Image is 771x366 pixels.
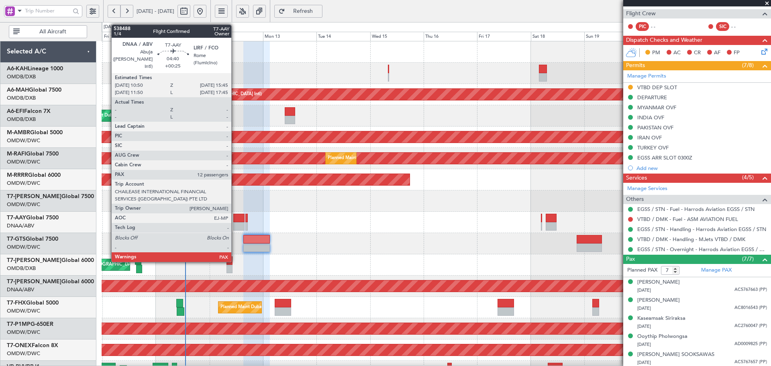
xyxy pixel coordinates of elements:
[7,215,59,221] a: T7-AAYGlobal 7500
[637,216,738,223] a: VTBD / DMK - Fuel - ASM AVIATION FUEL
[7,236,58,242] a: T7-GTSGlobal 7500
[7,300,26,306] span: T7-FHX
[9,25,87,38] button: All Aircraft
[7,158,40,166] a: OMDW/DWC
[7,87,61,93] a: A6-MAHGlobal 7500
[263,32,316,41] div: Mon 13
[7,94,36,102] a: OMDB/DXB
[637,206,755,213] a: EGSS / STN - Fuel - Harrods Aviation EGSS / STN
[7,66,63,72] a: A6-KAHLineage 1000
[7,307,40,315] a: OMDW/DWC
[637,154,692,161] div: EGSS ARR SLOT 0300Z
[637,360,651,366] span: [DATE]
[626,195,644,204] span: Others
[7,350,40,357] a: OMDW/DWC
[61,259,195,271] div: Planned Maint [GEOGRAPHIC_DATA] ([GEOGRAPHIC_DATA] Intl)
[584,32,638,41] div: Sun 19
[220,301,300,313] div: Planned Maint Dubai (Al Maktoum Intl)
[636,165,767,172] div: Add new
[80,110,153,122] div: AOG Maint Dubai (Al Maktoum Intl)
[7,329,40,336] a: OMDW/DWC
[714,49,720,57] span: AF
[7,151,59,157] a: M-RAFIGlobal 7500
[637,323,651,329] span: [DATE]
[7,73,36,80] a: OMDB/DXB
[7,321,31,327] span: T7-P1MP
[7,300,59,306] a: T7-FHXGlobal 5000
[7,343,32,348] span: T7-ONEX
[7,130,63,135] a: M-AMBRGlobal 5000
[7,243,40,251] a: OMDW/DWC
[637,341,651,348] span: [DATE]
[637,144,669,151] div: TURKEY OVF
[673,49,681,57] span: AC
[734,286,767,293] span: AC5767663 (PP)
[7,108,51,114] a: A6-EFIFalcon 7X
[734,341,767,348] span: AD0009825 (PP)
[7,194,61,199] span: T7-[PERSON_NAME]
[25,5,70,17] input: Trip Number
[531,32,584,41] div: Sat 18
[626,61,645,70] span: Permits
[637,104,676,111] div: MYANMAR OVF
[701,266,732,274] a: Manage PAX
[626,174,647,183] span: Services
[156,32,209,41] div: Sat 11
[637,351,714,359] div: [PERSON_NAME] SOOKSAWAS
[637,315,685,323] div: Kaseamsak Siriraksa
[716,22,729,31] div: SIC
[7,215,26,221] span: T7-AAY
[316,32,370,41] div: Tue 14
[651,23,669,30] div: - -
[637,236,745,243] a: VTBD / DMK - Handling - MJets VTBD / DMK
[122,88,262,100] div: Unplanned Maint [GEOGRAPHIC_DATA] ([GEOGRAPHIC_DATA] Intl)
[637,84,677,91] div: VTBD DEP SLOT
[7,172,28,178] span: M-RRRR
[7,201,40,208] a: OMDW/DWC
[637,278,680,286] div: [PERSON_NAME]
[734,305,767,311] span: AC8016543 (PP)
[7,180,40,187] a: OMDW/DWC
[637,226,766,233] a: EGSS / STN - Handling - Harrods Aviation EGSS / STN
[627,266,657,274] label: Planned PAX
[637,94,667,101] div: DEPARTURE
[370,32,424,41] div: Wed 15
[637,296,680,305] div: [PERSON_NAME]
[637,134,662,141] div: IRAN OVF
[626,9,656,18] span: Flight Crew
[636,22,649,31] div: PIC
[637,124,673,131] div: PAKISTAN OVF
[7,87,29,93] span: A6-MAH
[7,151,26,157] span: M-RAFI
[7,172,61,178] a: M-RRRRGlobal 6000
[7,194,94,199] a: T7-[PERSON_NAME]Global 7500
[7,258,61,263] span: T7-[PERSON_NAME]
[7,137,40,144] a: OMDW/DWC
[637,287,651,293] span: [DATE]
[742,61,754,70] span: (7/8)
[731,23,749,30] div: - -
[7,66,28,72] span: A6-KAH
[7,130,30,135] span: M-AMBR
[7,108,24,114] span: A6-EFI
[7,222,34,229] a: DNAA/ABV
[7,258,94,263] a: T7-[PERSON_NAME]Global 6000
[102,32,156,41] div: Fri 10
[274,5,322,18] button: Refresh
[21,29,84,35] span: All Aircraft
[7,236,26,242] span: T7-GTS
[637,246,767,253] a: EGSS / STN - Overnight - Harrods Aviation EGSS / STN
[328,152,407,164] div: Planned Maint Dubai (Al Maktoum Intl)
[7,116,36,123] a: OMDB/DXB
[742,173,754,182] span: (4/5)
[626,36,702,45] span: Dispatch Checks and Weather
[424,32,477,41] div: Thu 16
[734,323,767,329] span: AC2760047 (PP)
[7,343,58,348] a: T7-ONEXFalcon 8X
[637,333,687,341] div: Ooythip Pholwongsa
[637,114,664,121] div: INDIA OVF
[287,8,320,14] span: Refresh
[7,321,53,327] a: T7-P1MPG-650ER
[742,255,754,263] span: (7/7)
[627,72,666,80] a: Manage Permits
